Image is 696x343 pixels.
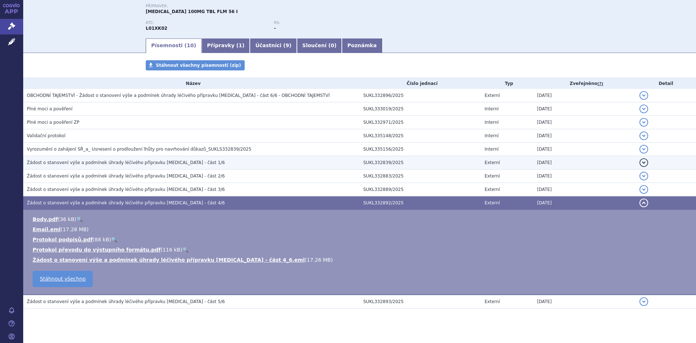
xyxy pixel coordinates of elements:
span: 17.26 MB [307,257,331,263]
button: detail [639,172,648,180]
span: [MEDICAL_DATA] 100MG TBL FLM 56 I [146,9,238,14]
th: Zveřejněno [533,78,636,89]
td: SUKL332892/2025 [360,196,481,210]
span: OBCHODNÍ TAJEMSTVÍ - Žádost o stanovení výše a podmínek úhrady léčivého přípravku Zejula - část 6... [27,93,330,98]
td: [DATE] [533,102,636,116]
a: Sloučení (0) [297,38,342,53]
th: Název [23,78,360,89]
td: SUKL335148/2025 [360,129,481,143]
span: Externí [485,160,500,165]
li: ( ) [33,216,689,223]
span: Interní [485,147,499,152]
a: Protokol převodu do výstupního formátu.pdf [33,247,161,253]
td: SUKL332893/2025 [360,295,481,309]
strong: - [274,26,276,31]
li: ( ) [33,256,689,264]
span: Interní [485,106,499,111]
th: Detail [636,78,696,89]
a: Žádost o stanovení výše a podmínek úhrady léčivého přípravku [MEDICAL_DATA] - část 4_6.eml [33,257,305,263]
span: Plné moci a pověření [27,106,72,111]
span: 17.28 MB [63,226,87,232]
span: Vyrozumění o zahájení SŘ_a_ Usnesení o prodloužení lhůty pro navrhování důkazů_SUKLS332839/2025 [27,147,251,152]
span: Externí [485,200,500,205]
td: [DATE] [533,183,636,196]
td: [DATE] [533,295,636,309]
span: 116 kB [163,247,181,253]
span: Žádost o stanovení výše a podmínek úhrady léčivého přípravku Zejula - část 4/6 [27,200,225,205]
a: Protokol podpisů.pdf [33,237,93,242]
span: Validační protokol [27,133,66,138]
a: Přípravky (1) [202,38,250,53]
td: [DATE] [533,116,636,129]
strong: NIRAPARIB [146,26,167,31]
span: 88 kB [95,237,109,242]
button: detail [639,118,648,127]
a: Stáhnout všechny písemnosti (zip) [146,60,245,70]
span: 0 [331,42,334,48]
button: detail [639,131,648,140]
li: ( ) [33,236,689,243]
li: ( ) [33,246,689,253]
button: detail [639,199,648,207]
a: Účastníci (9) [250,38,297,53]
span: 10 [187,42,194,48]
span: Interní [485,133,499,138]
span: Plné moci a pověření ZP [27,120,79,125]
span: Externí [485,93,500,98]
td: SUKL332883/2025 [360,170,481,183]
th: Číslo jednací [360,78,481,89]
a: Body.pdf [33,216,58,222]
td: SUKL332839/2025 [360,156,481,170]
td: [DATE] [533,156,636,170]
span: Interní [485,120,499,125]
p: RS: [274,21,395,25]
span: Externí [485,299,500,304]
th: Typ [481,78,534,89]
a: Email.eml [33,226,61,232]
span: Stáhnout všechny písemnosti (zip) [156,63,241,68]
p: Přípravek: [146,4,402,8]
a: Poznámka [342,38,382,53]
button: detail [639,105,648,113]
button: detail [639,185,648,194]
td: SUKL332971/2025 [360,116,481,129]
td: [DATE] [533,129,636,143]
a: 🔍 [76,216,83,222]
abbr: (?) [597,81,603,86]
td: SUKL333019/2025 [360,102,481,116]
span: Žádost o stanovení výše a podmínek úhrady léčivého přípravku Zejula - část 5/6 [27,299,225,304]
a: 🔍 [182,247,188,253]
span: Žádost o stanovení výše a podmínek úhrady léčivého přípravku Zejula - část 1/6 [27,160,225,165]
p: ATC: [146,21,267,25]
td: SUKL332889/2025 [360,183,481,196]
span: Žádost o stanovení výše a podmínek úhrady léčivého přípravku Zejula - část 2/6 [27,173,225,179]
span: 36 kB [60,216,74,222]
a: 🔍 [111,237,117,242]
td: SUKL332896/2025 [360,89,481,102]
li: ( ) [33,226,689,233]
button: detail [639,297,648,306]
a: Písemnosti (10) [146,38,202,53]
span: Externí [485,173,500,179]
button: detail [639,91,648,100]
button: detail [639,145,648,154]
a: Stáhnout všechno [33,271,93,287]
td: [DATE] [533,89,636,102]
td: [DATE] [533,170,636,183]
span: Externí [485,187,500,192]
button: detail [639,158,648,167]
td: [DATE] [533,143,636,156]
span: Žádost o stanovení výše a podmínek úhrady léčivého přípravku Zejula - část 3/6 [27,187,225,192]
td: SUKL335156/2025 [360,143,481,156]
span: 1 [239,42,242,48]
span: 9 [286,42,289,48]
td: [DATE] [533,196,636,210]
